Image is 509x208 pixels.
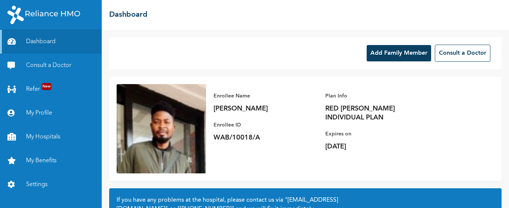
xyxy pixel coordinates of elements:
p: Expires on [325,129,430,138]
button: Add Family Member [367,45,431,61]
img: Enrollee [117,84,206,173]
p: [DATE] [325,142,430,151]
p: [PERSON_NAME] [214,104,318,113]
span: New [42,83,51,90]
p: RED [PERSON_NAME] INDIVIDUAL PLAN [325,104,430,122]
img: RelianceHMO's Logo [7,6,80,24]
p: Enrollee Name [214,92,318,100]
p: Plan Info [325,92,430,100]
p: WAB/10018/A [214,133,318,142]
button: Consult a Doctor [435,45,490,62]
p: Enrollee ID [214,121,318,129]
h2: Dashboard [109,9,148,20]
